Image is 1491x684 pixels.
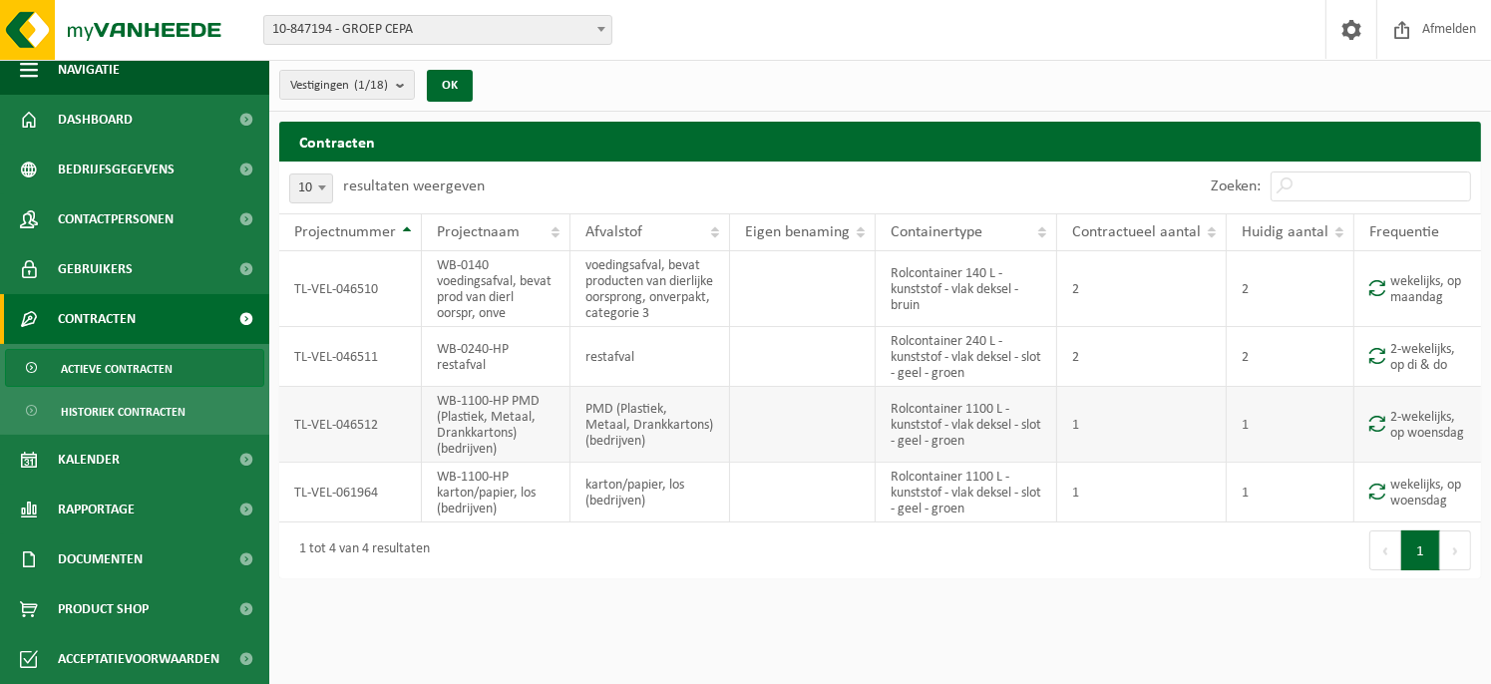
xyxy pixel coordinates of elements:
[876,463,1058,522] td: Rolcontainer 1100 L - kunststof - vlak deksel - slot - geel - groen
[263,15,612,45] span: 10-847194 - GROEP CEPA
[1072,224,1201,240] span: Contractueel aantal
[876,387,1058,463] td: Rolcontainer 1100 L - kunststof - vlak deksel - slot - geel - groen
[58,584,149,634] span: Product Shop
[58,145,175,194] span: Bedrijfsgegevens
[61,350,173,388] span: Actieve contracten
[289,173,333,203] span: 10
[58,534,143,584] span: Documenten
[1242,224,1328,240] span: Huidig aantal
[570,327,730,387] td: restafval
[58,194,174,244] span: Contactpersonen
[290,174,332,202] span: 10
[422,387,570,463] td: WB-1100-HP PMD (Plastiek, Metaal, Drankkartons) (bedrijven)
[876,251,1058,327] td: Rolcontainer 140 L - kunststof - vlak deksel - bruin
[58,244,133,294] span: Gebruikers
[422,463,570,522] td: WB-1100-HP karton/papier, los (bedrijven)
[279,387,422,463] td: TL-VEL-046512
[437,224,520,240] span: Projectnaam
[1227,327,1354,387] td: 2
[264,16,611,44] span: 10-847194 - GROEP CEPA
[1057,251,1227,327] td: 2
[570,251,730,327] td: voedingsafval, bevat producten van dierlijke oorsprong, onverpakt, categorie 3
[61,393,186,431] span: Historiek contracten
[290,71,388,101] span: Vestigingen
[58,634,219,684] span: Acceptatievoorwaarden
[58,294,136,344] span: Contracten
[1369,224,1439,240] span: Frequentie
[279,70,415,100] button: Vestigingen(1/18)
[279,251,422,327] td: TL-VEL-046510
[1354,463,1481,522] td: wekelijks, op woensdag
[1354,327,1481,387] td: 2-wekelijks, op di & do
[1057,327,1227,387] td: 2
[1227,463,1354,522] td: 1
[5,392,264,430] a: Historiek contracten
[58,95,133,145] span: Dashboard
[5,349,264,387] a: Actieve contracten
[570,387,730,463] td: PMD (Plastiek, Metaal, Drankkartons) (bedrijven)
[1354,387,1481,463] td: 2-wekelijks, op woensdag
[294,224,396,240] span: Projectnummer
[1227,251,1354,327] td: 2
[1440,530,1471,570] button: Next
[1401,530,1440,570] button: 1
[585,224,642,240] span: Afvalstof
[289,532,430,568] div: 1 tot 4 van 4 resultaten
[279,327,422,387] td: TL-VEL-046511
[58,485,135,534] span: Rapportage
[1369,530,1401,570] button: Previous
[343,178,485,194] label: resultaten weergeven
[1057,463,1227,522] td: 1
[570,463,730,522] td: karton/papier, los (bedrijven)
[427,70,473,102] button: OK
[1354,251,1481,327] td: wekelijks, op maandag
[279,463,422,522] td: TL-VEL-061964
[745,224,850,240] span: Eigen benaming
[279,122,1481,161] h2: Contracten
[1211,179,1261,195] label: Zoeken:
[422,251,570,327] td: WB-0140 voedingsafval, bevat prod van dierl oorspr, onve
[1227,387,1354,463] td: 1
[1057,387,1227,463] td: 1
[422,327,570,387] td: WB-0240-HP restafval
[891,224,982,240] span: Containertype
[354,79,388,92] count: (1/18)
[58,45,120,95] span: Navigatie
[876,327,1058,387] td: Rolcontainer 240 L - kunststof - vlak deksel - slot - geel - groen
[58,435,120,485] span: Kalender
